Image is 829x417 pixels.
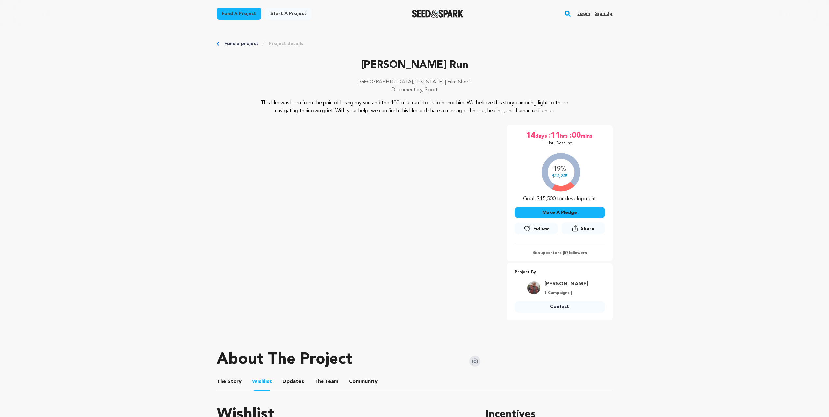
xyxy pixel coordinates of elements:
p: [PERSON_NAME] Run [217,57,613,73]
img: Seed&Spark Instagram Icon [469,356,480,367]
button: Share [562,222,605,234]
p: Until Deadline [547,141,572,146]
span: :11 [548,130,560,141]
img: Seed&Spark Logo Dark Mode [412,10,463,18]
a: Fund a project [217,8,261,20]
span: :00 [569,130,581,141]
p: Documentary, Sport [217,86,613,94]
a: Fund a project [224,40,258,47]
span: Follow [533,225,549,232]
p: This film was born from the pain of losing my son and the 100-mile run I took to honor him. We be... [256,99,573,115]
span: Story [217,378,242,386]
a: Project details [269,40,303,47]
a: Follow [515,223,558,234]
a: Goto Meyer Ryan profile [544,280,588,288]
a: Contact [515,301,605,313]
span: mins [581,130,593,141]
span: Wishlist [252,378,272,386]
span: The [314,378,324,386]
a: Login [577,8,590,19]
span: Updates [282,378,304,386]
span: 14 [526,130,535,141]
button: Make A Pledge [515,207,605,218]
p: 46 supporters | followers [515,250,605,256]
span: Share [581,225,594,232]
span: Share [562,222,605,237]
div: Breadcrumb [217,40,613,47]
a: Sign up [595,8,612,19]
p: Project By [515,269,605,276]
a: Start a project [265,8,311,20]
a: Seed&Spark Homepage [412,10,463,18]
p: [GEOGRAPHIC_DATA], [US_STATE] | Film Short [217,78,613,86]
h1: About The Project [217,352,352,367]
span: days [535,130,548,141]
p: 1 Campaigns | [544,290,588,296]
img: 6ea2ead7ecf59319.jpg [527,281,540,294]
span: Team [314,378,338,386]
span: Community [349,378,378,386]
span: The [217,378,226,386]
span: 57 [564,251,568,255]
span: hrs [560,130,569,141]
